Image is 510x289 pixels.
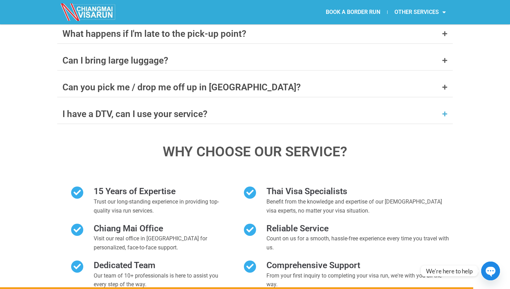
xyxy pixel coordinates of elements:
[255,4,453,20] nav: Menu
[266,234,453,252] p: Count on us for a smooth, hassle-free experience every time you travel with us.
[94,223,223,234] h2: Chiang Mai Office
[94,260,223,271] h2: Dedicated Team
[94,197,223,215] p: Trust our long-standing experience in providing top-quality visa run services.
[266,260,453,271] h2: Comprehensive Support
[62,56,168,65] div: Can I bring large luggage?
[266,223,453,234] h2: Reliable Service
[62,29,246,38] div: What happens if I'm late to the pick-up point?
[266,271,453,289] p: From your first inquiry to completing your visa run, we're with you all the way.
[319,4,387,20] a: BOOK A BORDER RUN
[57,145,453,159] h3: WHY CHOOSE OUR SERVICE?
[266,197,453,215] p: Benefit from the knowledge and expertise of our [DEMOGRAPHIC_DATA] visa experts, no matter your v...
[94,234,223,252] p: Visit our real office in [GEOGRAPHIC_DATA] for personalized, face-to-face support.
[62,83,301,92] div: Can you pick me / drop me off up in [GEOGRAPHIC_DATA]?
[94,186,223,197] h2: 15 Years of Expertise
[94,271,223,289] p: Our team of 10+ professionals is here to assist you every step of the way.
[266,186,453,197] h2: Thai Visa Specialists
[62,109,207,118] div: I have a DTV, can I use your service?
[388,4,453,20] a: OTHER SERVICES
